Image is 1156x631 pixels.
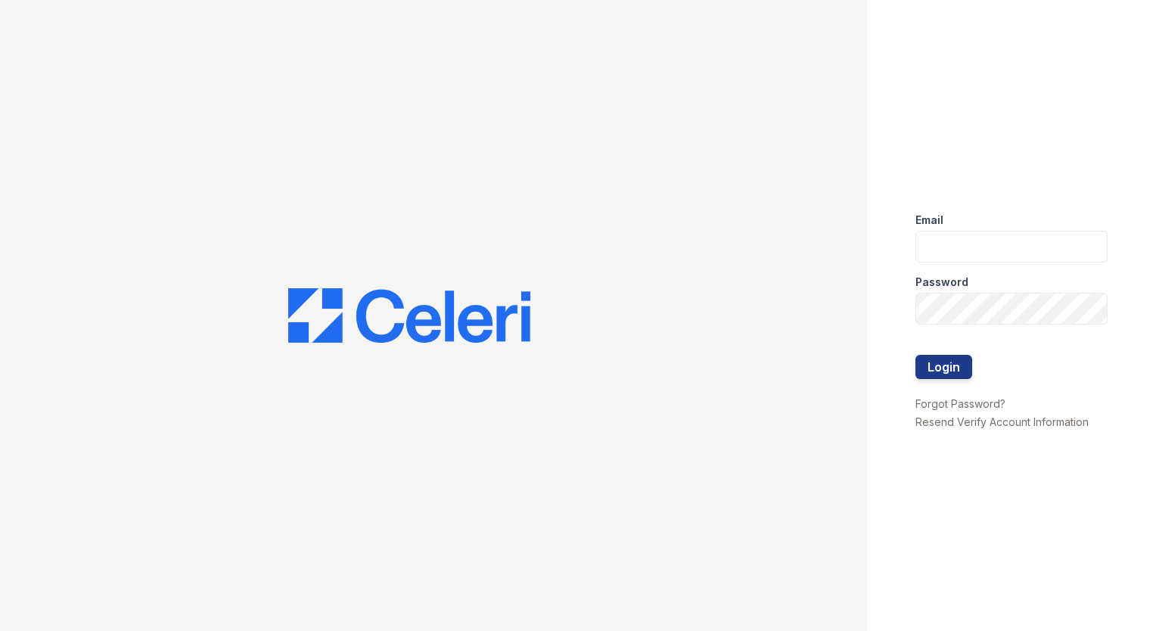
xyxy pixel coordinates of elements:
[915,415,1089,428] a: Resend Verify Account Information
[288,288,530,343] img: CE_Logo_Blue-a8612792a0a2168367f1c8372b55b34899dd931a85d93a1a3d3e32e68fde9ad4.png
[915,397,1005,410] a: Forgot Password?
[915,275,968,290] label: Password
[915,355,972,379] button: Login
[915,213,943,228] label: Email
